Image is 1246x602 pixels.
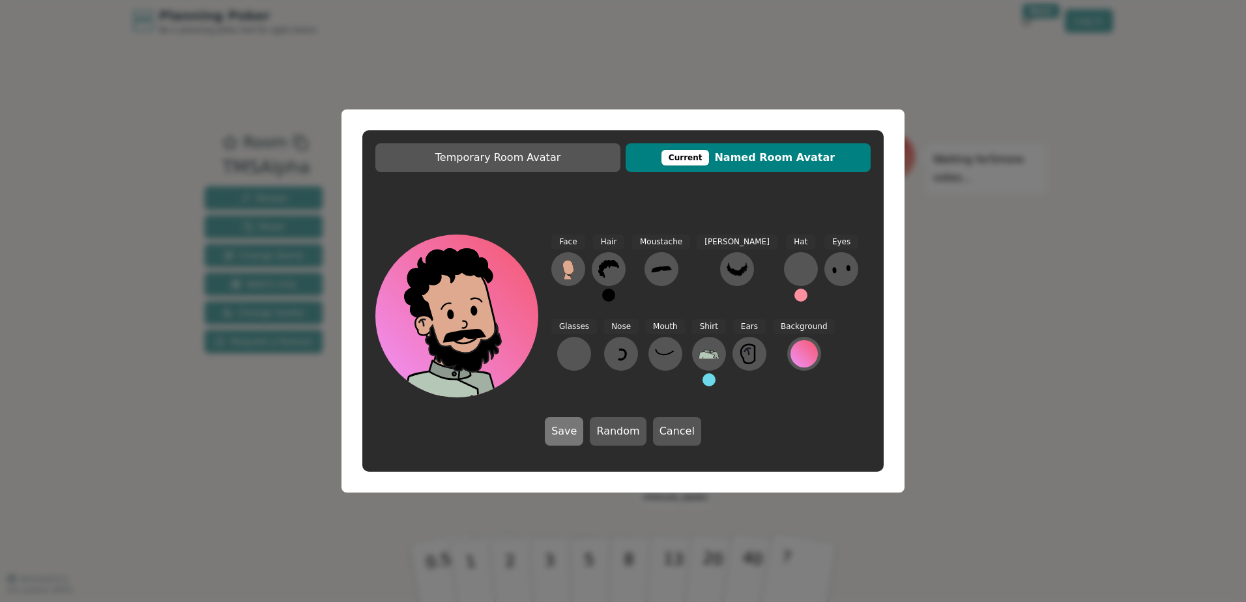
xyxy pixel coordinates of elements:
span: Ears [733,319,766,334]
button: Cancel [653,417,701,446]
span: [PERSON_NAME] [697,235,777,250]
div: This avatar will be displayed in dedicated rooms [661,150,710,165]
span: Named Room Avatar [632,150,864,165]
button: Save [545,417,583,446]
span: Face [551,235,585,250]
span: Shirt [692,319,726,334]
span: Mouth [645,319,686,334]
button: Temporary Room Avatar [375,143,620,172]
span: Background [773,319,835,334]
span: Hair [593,235,625,250]
button: Random [590,417,646,446]
span: Temporary Room Avatar [382,150,614,165]
span: Eyes [824,235,858,250]
button: CurrentNamed Room Avatar [626,143,871,172]
span: Hat [786,235,815,250]
span: Moustache [632,235,690,250]
span: Nose [603,319,639,334]
span: Glasses [551,319,597,334]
